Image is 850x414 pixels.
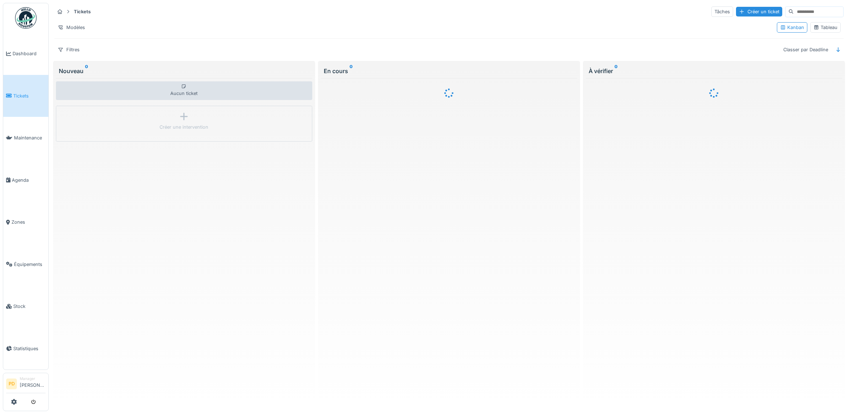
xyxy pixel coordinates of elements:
[160,124,208,130] div: Créer une intervention
[3,328,48,370] a: Statistiques
[14,261,46,268] span: Équipements
[6,376,46,393] a: PD Manager[PERSON_NAME]
[14,134,46,141] span: Maintenance
[59,67,309,75] div: Nouveau
[12,177,46,184] span: Agenda
[56,81,312,100] div: Aucun ticket
[3,201,48,243] a: Zones
[6,379,17,389] li: PD
[85,67,88,75] sup: 0
[3,285,48,328] a: Stock
[13,303,46,310] span: Stock
[350,67,353,75] sup: 0
[15,7,37,29] img: Badge_color-CXgf-gQk.svg
[3,75,48,117] a: Tickets
[54,44,83,55] div: Filtres
[736,7,782,16] div: Créer un ticket
[589,67,839,75] div: À vérifier
[54,22,88,33] div: Modèles
[13,50,46,57] span: Dashboard
[780,44,831,55] div: Classer par Deadline
[3,33,48,75] a: Dashboard
[13,92,46,99] span: Tickets
[3,159,48,201] a: Agenda
[20,376,46,381] div: Manager
[3,243,48,286] a: Équipements
[71,8,94,15] strong: Tickets
[3,117,48,159] a: Maintenance
[813,24,837,31] div: Tableau
[711,6,733,17] div: Tâches
[11,219,46,225] span: Zones
[614,67,618,75] sup: 0
[20,376,46,391] li: [PERSON_NAME]
[780,24,804,31] div: Kanban
[13,345,46,352] span: Statistiques
[324,67,574,75] div: En cours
